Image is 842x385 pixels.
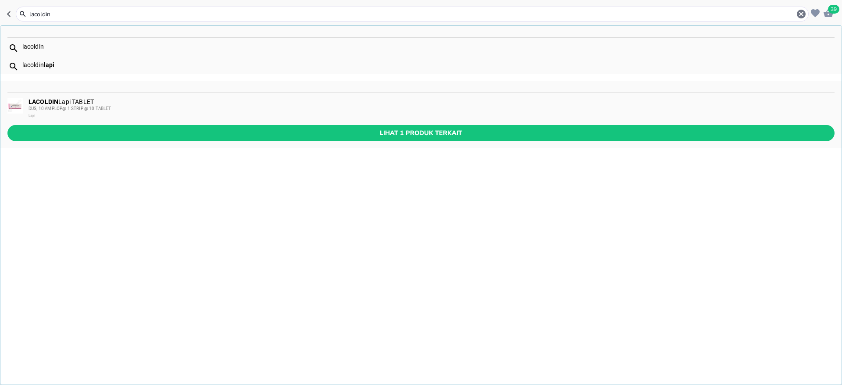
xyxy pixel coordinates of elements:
button: Lihat 1 produk terkait [7,125,835,141]
div: lacoldin [22,43,834,50]
div: lacoldin [22,61,834,68]
button: 39 [822,7,835,20]
span: Lihat 1 produk terkait [14,128,828,139]
b: LACOLDIN [29,98,58,105]
input: Cari 4000+ produk di sini [29,10,796,19]
div: Lapi TABLET [29,98,834,119]
span: 39 [828,5,839,14]
span: Lapi [29,114,35,118]
span: DUS, 10 AMPLOP@ 1 STRIP @ 10 TABLET [29,106,111,111]
b: lapi [44,61,55,68]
